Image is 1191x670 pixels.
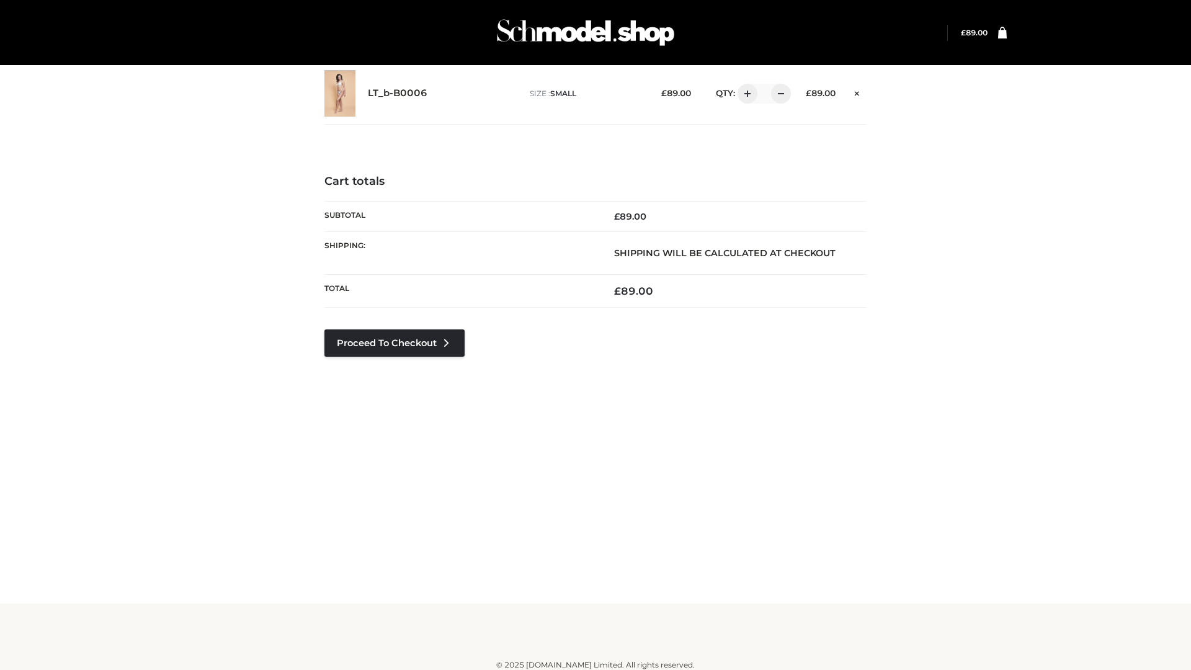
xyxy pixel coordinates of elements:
[703,84,787,104] div: QTY:
[661,88,667,98] span: £
[614,285,653,297] bdi: 89.00
[324,70,355,117] img: LT_b-B0006 - SMALL
[368,87,427,99] a: LT_b-B0006
[806,88,811,98] span: £
[324,275,595,308] th: Total
[493,8,679,57] img: Schmodel Admin 964
[961,28,966,37] span: £
[614,211,646,222] bdi: 89.00
[324,175,867,189] h4: Cart totals
[614,285,621,297] span: £
[324,329,465,357] a: Proceed to Checkout
[661,88,691,98] bdi: 89.00
[961,28,988,37] bdi: 89.00
[614,248,836,259] strong: Shipping will be calculated at checkout
[614,211,620,222] span: £
[961,28,988,37] a: £89.00
[848,84,867,100] a: Remove this item
[550,89,576,98] span: SMALL
[806,88,836,98] bdi: 89.00
[324,201,595,231] th: Subtotal
[324,231,595,274] th: Shipping:
[530,88,642,99] p: size :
